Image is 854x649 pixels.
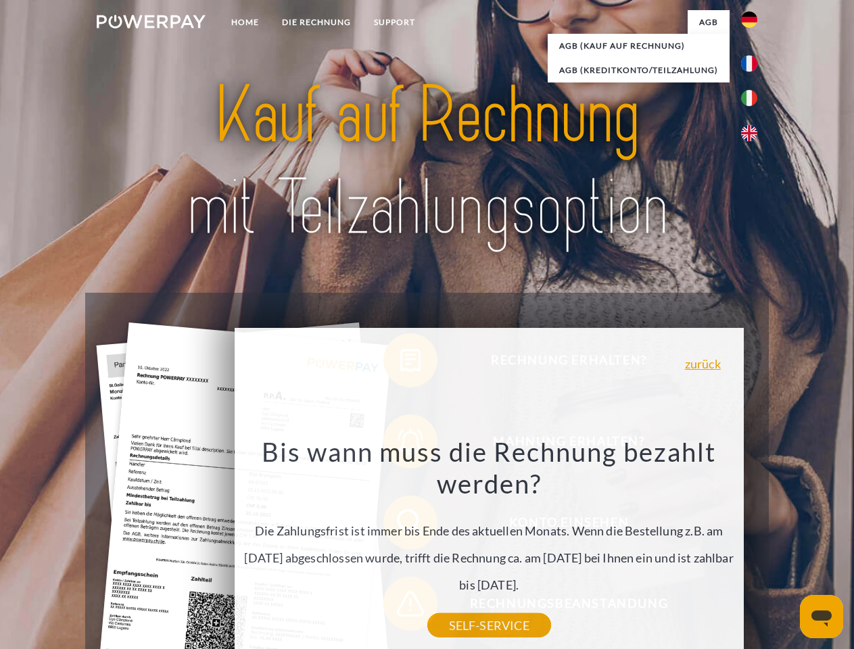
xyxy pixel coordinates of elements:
[270,10,362,34] a: DIE RECHNUNG
[129,65,725,259] img: title-powerpay_de.svg
[548,34,730,58] a: AGB (Kauf auf Rechnung)
[741,55,757,72] img: fr
[741,11,757,28] img: de
[242,435,736,500] h3: Bis wann muss die Rechnung bezahlt werden?
[685,358,721,370] a: zurück
[741,125,757,141] img: en
[427,613,551,638] a: SELF-SERVICE
[741,90,757,106] img: it
[548,58,730,82] a: AGB (Kreditkonto/Teilzahlung)
[97,15,206,28] img: logo-powerpay-white.svg
[800,595,843,638] iframe: Schaltfläche zum Öffnen des Messaging-Fensters
[220,10,270,34] a: Home
[362,10,427,34] a: SUPPORT
[688,10,730,34] a: agb
[242,435,736,625] div: Die Zahlungsfrist ist immer bis Ende des aktuellen Monats. Wenn die Bestellung z.B. am [DATE] abg...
